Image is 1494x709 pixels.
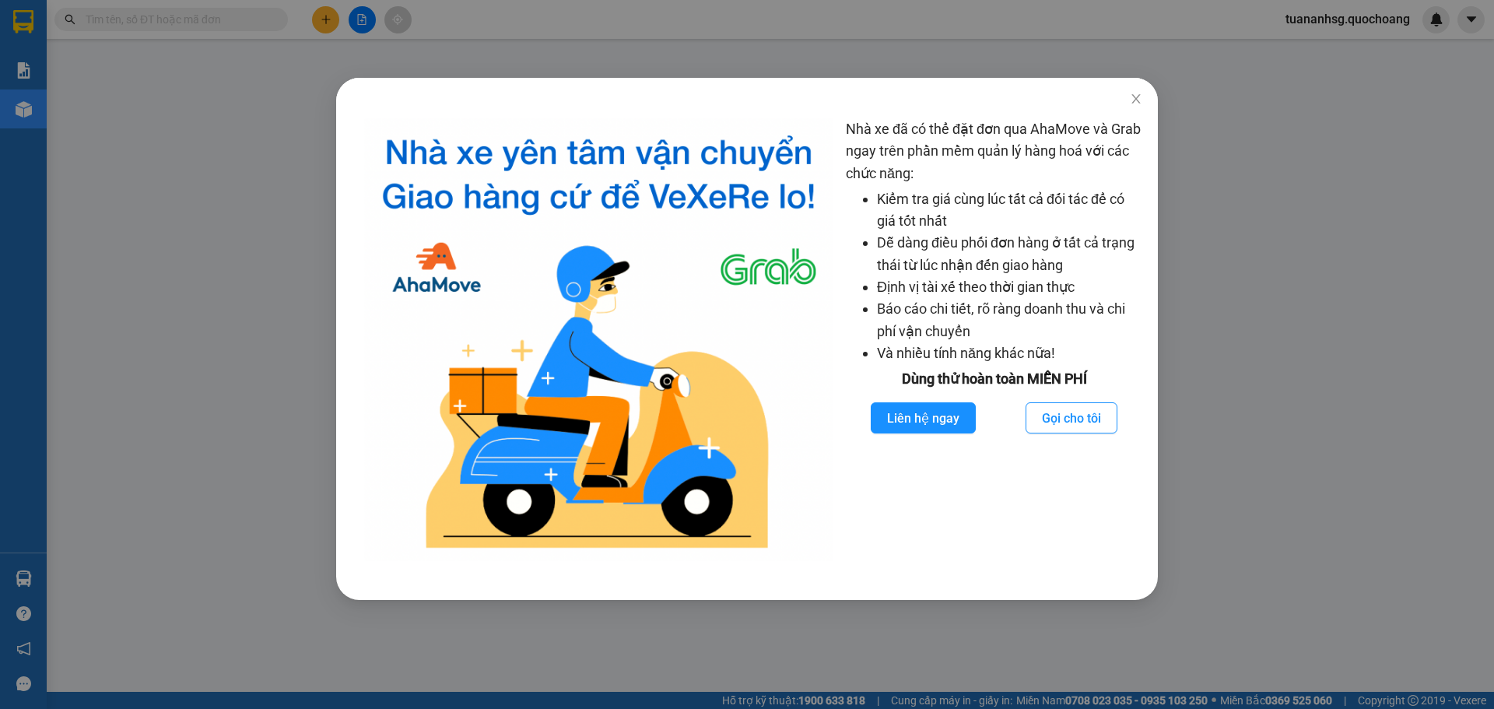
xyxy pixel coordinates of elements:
div: Dùng thử hoàn toàn MIỄN PHÍ [846,368,1142,390]
button: Close [1114,78,1158,121]
span: Liên hệ ngay [887,409,959,428]
li: Và nhiều tính năng khác nữa! [877,342,1142,364]
li: Báo cáo chi tiết, rõ ràng doanh thu và chi phí vận chuyển [877,298,1142,342]
li: Định vị tài xế theo thời gian thực [877,276,1142,298]
li: Dễ dàng điều phối đơn hàng ở tất cả trạng thái từ lúc nhận đến giao hàng [877,232,1142,276]
img: logo [364,118,833,561]
li: Kiểm tra giá cùng lúc tất cả đối tác để có giá tốt nhất [877,188,1142,233]
span: Gọi cho tôi [1042,409,1101,428]
button: Gọi cho tôi [1026,402,1117,433]
button: Liên hệ ngay [871,402,976,433]
span: close [1130,93,1142,105]
div: Nhà xe đã có thể đặt đơn qua AhaMove và Grab ngay trên phần mềm quản lý hàng hoá với các chức năng: [846,118,1142,561]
